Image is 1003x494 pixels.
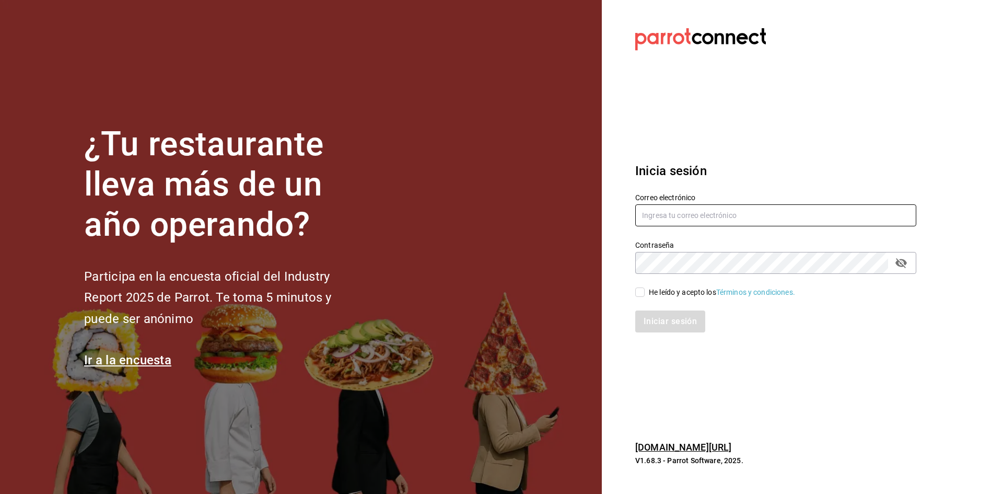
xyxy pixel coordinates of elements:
[635,204,916,226] input: Ingresa tu correo electrónico
[635,242,916,249] label: Contraseña
[649,287,795,298] div: He leído y acepto los
[635,455,916,466] p: V1.68.3 - Parrot Software, 2025.
[635,162,916,180] h3: Inicia sesión
[84,124,366,245] h1: ¿Tu restaurante lleva más de un año operando?
[84,353,171,367] a: Ir a la encuesta
[892,254,910,272] button: passwordField
[84,266,366,330] h2: Participa en la encuesta oficial del Industry Report 2025 de Parrot. Te toma 5 minutos y puede se...
[635,442,731,453] a: [DOMAIN_NAME][URL]
[635,194,916,201] label: Correo electrónico
[716,288,795,296] a: Términos y condiciones.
